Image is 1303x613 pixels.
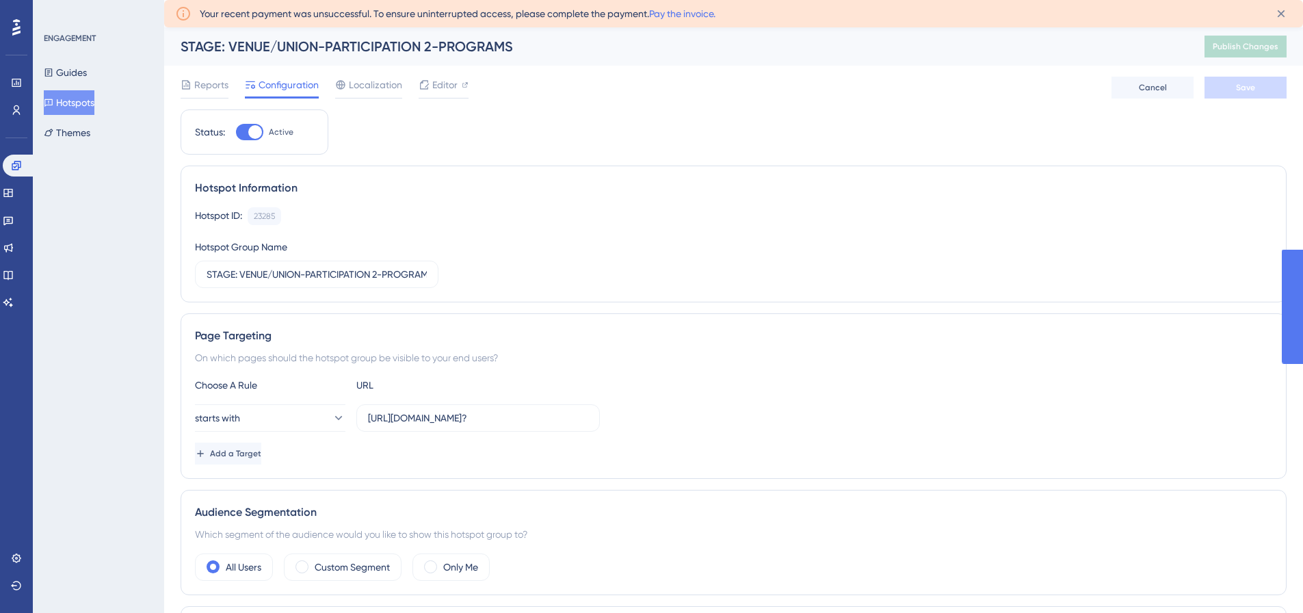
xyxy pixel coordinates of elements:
[195,350,1272,366] div: On which pages should the hotspot group be visible to your end users?
[356,377,507,393] div: URL
[1236,82,1255,93] span: Save
[210,448,261,459] span: Add a Target
[649,8,715,19] a: Pay the invoice.
[315,559,390,575] label: Custom Segment
[195,239,287,255] div: Hotspot Group Name
[1246,559,1287,600] iframe: UserGuiding AI Assistant Launcher
[195,180,1272,196] div: Hotspot Information
[195,328,1272,344] div: Page Targeting
[432,77,458,93] span: Editor
[368,410,588,426] input: yourwebsite.com/path
[195,124,225,140] div: Status:
[44,120,90,145] button: Themes
[200,5,715,22] span: Your recent payment was unsuccessful. To ensure uninterrupted access, please complete the payment.
[195,443,261,465] button: Add a Target
[195,526,1272,543] div: Which segment of the audience would you like to show this hotspot group to?
[44,60,87,85] button: Guides
[181,37,1170,56] div: STAGE: VENUE/UNION-PARTICIPATION 2-PROGRAMS
[1205,77,1287,99] button: Save
[195,377,345,393] div: Choose A Rule
[1205,36,1287,57] button: Publish Changes
[349,77,402,93] span: Localization
[1213,41,1278,52] span: Publish Changes
[443,559,478,575] label: Only Me
[254,211,275,222] div: 23285
[269,127,293,138] span: Active
[44,90,94,115] button: Hotspots
[226,559,261,575] label: All Users
[1139,82,1167,93] span: Cancel
[207,267,427,282] input: Type your Hotspot Group Name here
[195,504,1272,521] div: Audience Segmentation
[1111,77,1194,99] button: Cancel
[44,33,96,44] div: ENGAGEMENT
[195,404,345,432] button: starts with
[194,77,228,93] span: Reports
[195,207,242,225] div: Hotspot ID:
[195,410,240,426] span: starts with
[259,77,319,93] span: Configuration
